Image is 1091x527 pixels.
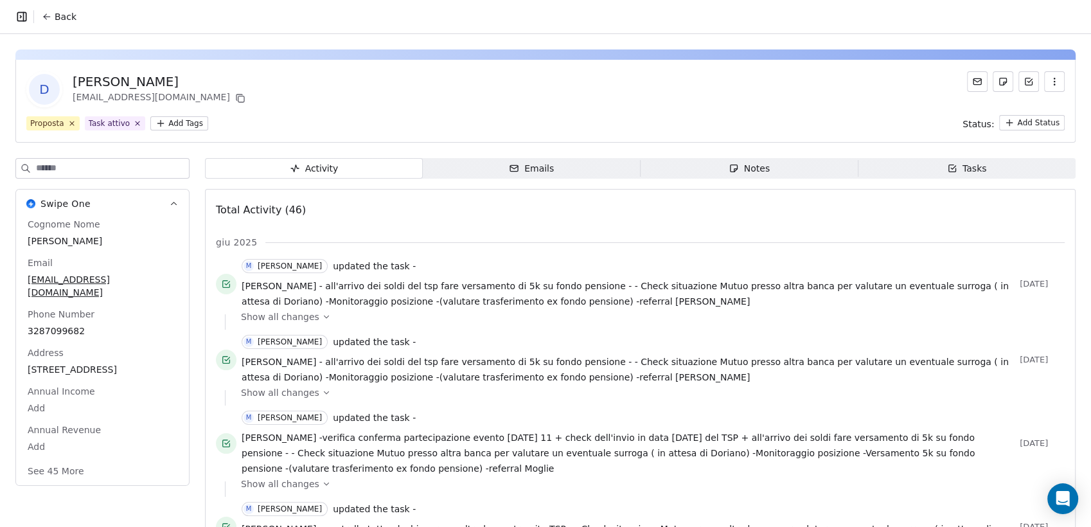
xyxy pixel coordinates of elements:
[241,386,319,399] span: Show all changes
[241,478,1056,490] a: Show all changes
[241,478,319,490] span: Show all changes
[258,262,322,271] div: [PERSON_NAME]
[242,430,1015,476] a: [PERSON_NAME] -verifica conferma partecipazione evento [DATE] 11 + check dell'invio in data [DATE...
[509,162,554,175] div: Emails
[1020,438,1065,449] span: [DATE]
[34,5,84,28] button: Back
[729,162,770,175] div: Notes
[216,236,258,249] span: giu 2025
[242,354,1015,385] a: [PERSON_NAME] - all'arrivo dei soldi del tsp fare versamento di 5k su fondo pensione - - Check si...
[55,10,76,23] span: Back
[16,218,189,485] div: Swipe OneSwipe One
[241,310,319,323] span: Show all changes
[216,204,306,216] span: Total Activity (46)
[242,281,1009,307] span: [PERSON_NAME] - all'arrivo dei soldi del tsp fare versamento di 5k su fondo pensione - - Check si...
[241,386,1056,399] a: Show all changes
[89,118,130,129] div: Task attivo
[1020,355,1065,365] span: [DATE]
[30,118,64,129] div: Proposta
[28,235,177,247] span: [PERSON_NAME]
[258,337,322,346] div: [PERSON_NAME]
[40,197,91,210] span: Swipe One
[28,363,177,376] span: [STREET_ADDRESS]
[258,505,322,514] div: [PERSON_NAME]
[246,413,252,423] div: M
[333,260,416,272] span: updated the task -
[242,357,1009,382] span: [PERSON_NAME] - all'arrivo dei soldi del tsp fare versamento di 5k su fondo pensione - - Check si...
[333,503,416,515] span: updated the task -
[258,413,322,422] div: [PERSON_NAME]
[25,385,98,398] span: Annual Income
[28,402,177,415] span: Add
[25,256,55,269] span: Email
[246,337,252,347] div: M
[28,325,177,337] span: 3287099682
[242,278,1015,309] a: [PERSON_NAME] - all'arrivo dei soldi del tsp fare versamento di 5k su fondo pensione - - Check si...
[16,190,189,218] button: Swipe OneSwipe One
[28,273,177,299] span: [EMAIL_ADDRESS][DOMAIN_NAME]
[29,74,60,105] span: D
[246,504,252,514] div: M
[25,346,66,359] span: Address
[246,261,252,271] div: M
[20,460,92,483] button: See 45 More
[241,310,1056,323] a: Show all changes
[73,91,248,106] div: [EMAIL_ADDRESS][DOMAIN_NAME]
[28,440,177,453] span: Add
[25,424,103,436] span: Annual Revenue
[25,218,103,231] span: Cognome Nome
[26,199,35,208] img: Swipe One
[999,115,1065,130] button: Add Status
[1020,279,1065,289] span: [DATE]
[947,162,987,175] div: Tasks
[333,411,416,424] span: updated the task -
[73,73,248,91] div: [PERSON_NAME]
[242,433,975,474] span: [PERSON_NAME] -verifica conferma partecipazione evento [DATE] 11 + check dell'invio in data [DATE...
[962,118,994,130] span: Status:
[150,116,208,130] button: Add Tags
[333,335,416,348] span: updated the task -
[25,308,97,321] span: Phone Number
[1047,483,1078,514] div: Open Intercom Messenger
